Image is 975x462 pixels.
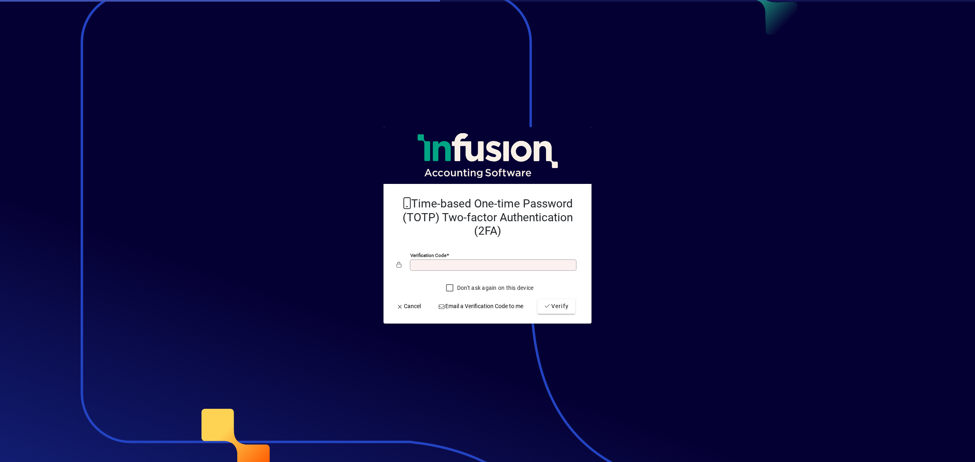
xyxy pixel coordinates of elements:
[396,197,578,238] h2: Time-based One-time Password (TOTP) Two-factor Authentication (2FA)
[455,284,534,292] label: Don't ask again on this device
[396,302,421,311] span: Cancel
[393,299,424,314] button: Cancel
[410,253,446,258] mat-label: Verification code
[537,299,575,314] button: Verify
[435,299,527,314] button: Email a Verification Code to me
[438,302,524,311] span: Email a Verification Code to me
[544,302,569,311] span: Verify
